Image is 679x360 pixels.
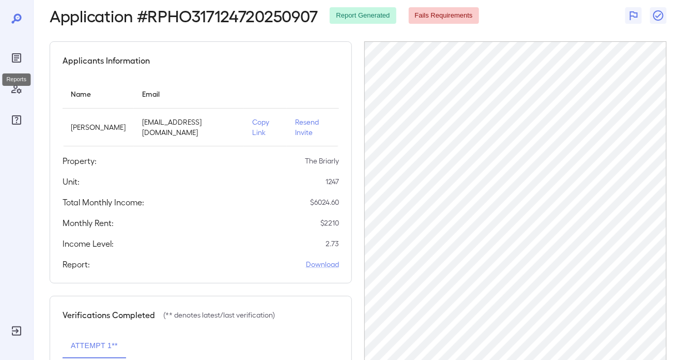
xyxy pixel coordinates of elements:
[8,112,25,128] div: FAQ
[326,238,339,249] p: 2.73
[63,258,90,271] h5: Report:
[63,54,150,67] h5: Applicants Information
[306,259,339,269] a: Download
[650,7,667,24] button: Close Report
[2,73,30,86] div: Reports
[71,122,126,132] p: [PERSON_NAME]
[8,323,25,339] div: Log Out
[409,11,479,21] span: Fails Requirements
[8,50,25,66] div: Reports
[63,79,339,146] table: simple table
[63,334,126,358] button: Attempt 1**
[625,7,642,24] button: Flag Report
[63,237,114,250] h5: Income Level:
[63,79,134,109] th: Name
[305,156,339,166] p: The Briarly
[330,11,396,21] span: Report Generated
[326,176,339,187] p: 1247
[63,175,80,188] h5: Unit:
[134,79,244,109] th: Email
[63,155,97,167] h5: Property:
[50,6,317,25] h2: Application # RPHO317124720250907
[163,310,275,320] p: (** denotes latest/last verification)
[142,117,236,138] p: [EMAIL_ADDRESS][DOMAIN_NAME]
[63,309,155,321] h5: Verifications Completed
[63,196,144,208] h5: Total Monthly Income:
[310,197,339,207] p: $ 6024.60
[252,117,279,138] p: Copy Link
[295,117,331,138] p: Resend Invite
[63,217,114,229] h5: Monthly Rent:
[320,218,339,228] p: $ 2210
[8,81,25,97] div: Manage Users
